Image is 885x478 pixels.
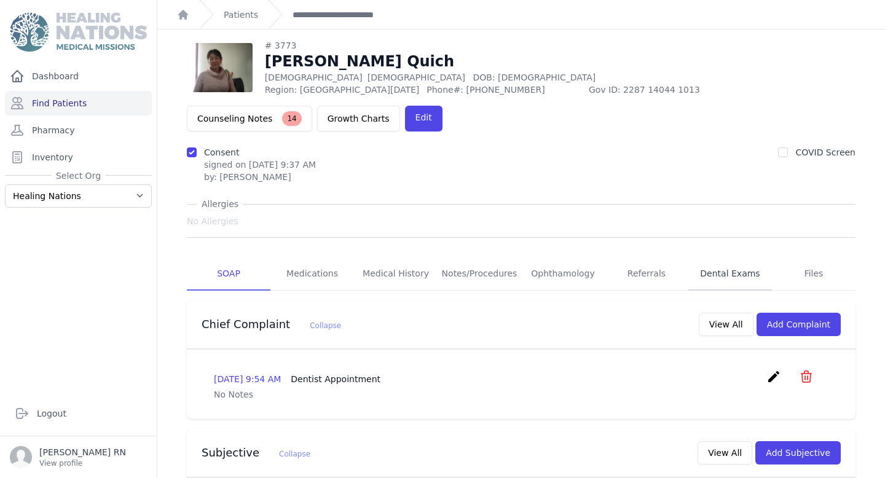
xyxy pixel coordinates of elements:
p: [DEMOGRAPHIC_DATA] [265,71,751,84]
span: [DEMOGRAPHIC_DATA] [368,72,465,82]
label: Consent [204,147,239,157]
span: Region: [GEOGRAPHIC_DATA][DATE] [265,84,420,96]
p: [PERSON_NAME] RN [39,446,126,458]
span: Gov ID: 2287 14044 1013 [589,84,751,96]
span: Collapse [310,321,341,330]
span: Dentist Appointment [291,374,380,384]
label: COVID Screen [795,147,855,157]
p: [DATE] 9:54 AM [214,373,380,385]
img: Medical Missions EMR [10,12,146,52]
button: Add Complaint [757,313,841,336]
a: Find Patients [5,91,152,116]
span: No Allergies [187,215,238,227]
span: Phone#: [PHONE_NUMBER] [427,84,581,96]
a: Patients [224,9,258,21]
h1: [PERSON_NAME] Quich [265,52,751,71]
button: Counseling Notes14 [187,106,312,131]
button: View All [699,313,753,336]
img: geTKf6tUAP0AAAAldEVYdGRhdGU6Y3JlYXRlADIwMjUtMDYtMjNUMTU6Mzc6NDcrMDA6MDCdzqF9AAAAJXRFWHRkYXRlOm1vZ... [187,43,253,92]
p: signed on [DATE] 9:37 AM [204,159,316,171]
a: Dashboard [5,64,152,88]
i: create [766,369,781,384]
a: Ophthamology [521,257,605,291]
nav: Tabs [187,257,855,291]
span: Allergies [197,198,243,210]
span: Collapse [279,450,310,458]
a: Inventory [5,145,152,170]
a: Medications [270,257,354,291]
div: by: [PERSON_NAME] [204,171,316,183]
button: Add Subjective [755,441,841,464]
h3: Subjective [202,445,310,460]
a: SOAP [187,257,270,291]
a: Growth Charts [317,106,400,131]
a: Edit [405,106,442,131]
a: Medical History [354,257,438,291]
div: # 3773 [265,39,751,52]
a: Referrals [605,257,688,291]
span: Select Org [51,170,106,182]
a: Notes/Procedures [438,257,521,291]
a: Files [772,257,855,291]
span: DOB: [DEMOGRAPHIC_DATA] [473,72,596,82]
span: 14 [282,111,301,126]
a: [PERSON_NAME] RN View profile [10,446,147,468]
a: Pharmacy [5,118,152,143]
a: create [766,375,784,386]
h3: Chief Complaint [202,317,341,332]
button: View All [698,441,752,464]
p: No Notes [214,388,828,401]
a: Dental Exams [688,257,772,291]
a: Logout [10,401,147,426]
p: View profile [39,458,126,468]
